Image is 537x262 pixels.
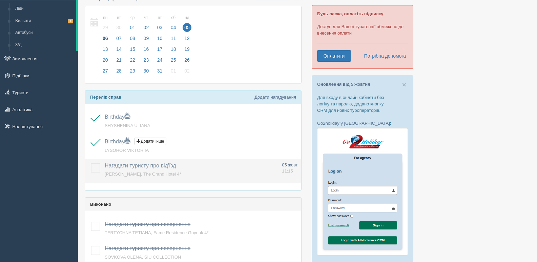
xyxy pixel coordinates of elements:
span: 01 [169,66,178,75]
a: 08 [126,35,139,45]
span: 06 [101,34,110,43]
a: Ліди [12,3,76,15]
a: 28 [112,67,125,78]
a: Потрібна допомога [359,50,406,62]
span: × [402,81,406,88]
a: 05 жовт. 11:15 [282,162,298,175]
a: TERTYCHNA TETIANA, Fame Residence Goynuk 4* [105,230,209,235]
a: 21 [112,56,125,67]
b: Перелік справ [90,95,121,100]
a: пт 03 [153,11,166,35]
span: 02 [183,66,191,75]
span: 25 [169,56,178,64]
a: 27 [99,67,112,78]
b: Виконано [90,202,111,207]
a: чт 02 [140,11,153,35]
span: 21 [115,56,123,64]
a: SOVKOVA OLENA, SIU COLLECTION [105,255,181,260]
a: вт 30 [112,11,125,35]
span: 07 [115,34,123,43]
span: 17 [156,45,164,54]
a: 11 [167,35,180,45]
button: Close [402,81,406,88]
small: сб [169,15,178,21]
span: 29 [101,23,110,32]
a: Нагадати туристу про повернення [105,221,190,227]
span: 01 [128,23,137,32]
span: 23 [142,56,151,64]
a: LYSOHOR VIKTORIIA [105,148,149,153]
small: нд [183,15,191,21]
span: 05 жовт. [282,162,298,167]
b: Будь ласка, оплатіть підписку [317,11,383,16]
span: 20 [101,56,110,64]
a: 15 [126,45,139,56]
span: 30 [142,66,151,75]
a: 10 [153,35,166,45]
span: 31 [156,66,164,75]
button: Додати інше [135,138,166,145]
a: Оновлення від 5 жовтня [317,82,370,87]
span: 12 [183,34,191,43]
a: Нагадати туристу про від'їзд [105,163,176,168]
a: 29 [126,67,139,78]
a: Birthday [105,114,130,120]
a: 13 [99,45,112,56]
p: : [317,120,408,126]
a: 17 [153,45,166,56]
a: 30 [140,67,153,78]
a: Автобуси [12,27,76,39]
a: 31 [153,67,166,78]
span: 22 [128,56,137,64]
a: 09 [140,35,153,45]
a: 18 [167,45,180,56]
a: 12 [181,35,192,45]
span: SHYSHENINA ULIANA [105,123,150,128]
a: 01 [167,67,180,78]
small: пт [156,15,164,21]
span: 05 [183,23,191,32]
span: 03 [156,23,164,32]
a: 24 [153,56,166,67]
small: чт [142,15,151,21]
span: 30 [115,23,123,32]
small: вт [115,15,123,21]
a: Birthday [105,139,130,144]
span: 29 [128,66,137,75]
span: 09 [142,34,151,43]
a: [PERSON_NAME], The Grand Hotel 4* [105,172,181,177]
a: 16 [140,45,153,56]
a: Оплатити [317,50,351,62]
a: сб 04 [167,11,180,35]
a: Вильоти1 [12,15,76,27]
p: Для входу в онлайн кабінети без логіну та паролю, додано кнопку CRM для нових туроператорів. [317,94,408,114]
a: Go2holiday у [GEOGRAPHIC_DATA] [317,121,390,126]
small: пн [101,15,110,21]
a: 06 [99,35,112,45]
a: ср 01 [126,11,139,35]
a: 25 [167,56,180,67]
a: 07 [112,35,125,45]
span: 11:15 [282,168,293,174]
span: 28 [115,66,123,75]
span: 26 [183,56,191,64]
a: 23 [140,56,153,67]
span: 14 [115,45,123,54]
a: 20 [99,56,112,67]
span: 27 [101,66,110,75]
span: 02 [142,23,151,32]
a: Додати нагадування [254,95,296,100]
span: 1 [68,19,73,23]
span: 24 [156,56,164,64]
span: 16 [142,45,151,54]
span: 13 [101,45,110,54]
a: Нагадати туристу про повернення [105,245,190,251]
span: 18 [169,45,178,54]
span: 11 [169,34,178,43]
